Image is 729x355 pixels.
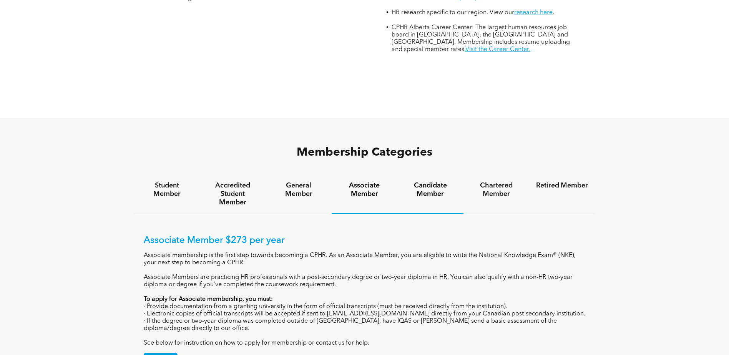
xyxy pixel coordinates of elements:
[144,274,586,289] p: Associate Members are practicing HR professionals with a post-secondary degree or two-year diplom...
[392,10,514,16] span: HR research specific to our region. View our
[144,340,586,347] p: See below for instruction on how to apply for membership or contact us for help.
[144,235,586,246] p: Associate Member $273 per year
[144,318,586,332] p: · If the degree or two-year diploma was completed outside of [GEOGRAPHIC_DATA], have IQAS or [PER...
[144,252,586,267] p: Associate membership is the first step towards becoming a CPHR. As an Associate Member, you are e...
[536,181,588,190] h4: Retired Member
[141,181,193,198] h4: Student Member
[404,181,456,198] h4: Candidate Member
[144,296,273,302] strong: To apply for Associate membership, you must:
[144,310,586,318] p: · Electronic copies of official transcripts will be accepted if sent to [EMAIL_ADDRESS][DOMAIN_NA...
[297,147,432,158] span: Membership Categories
[339,181,390,198] h4: Associate Member
[392,25,570,53] span: CPHR Alberta Career Center: The largest human resources job board in [GEOGRAPHIC_DATA], the [GEOG...
[470,181,522,198] h4: Chartered Member
[207,181,259,207] h4: Accredited Student Member
[465,46,530,53] a: Visit the Career Center.
[144,303,586,310] p: · Provide documentation from a granting university in the form of official transcripts (must be r...
[272,181,324,198] h4: General Member
[514,10,553,16] a: research here
[553,10,554,16] span: .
